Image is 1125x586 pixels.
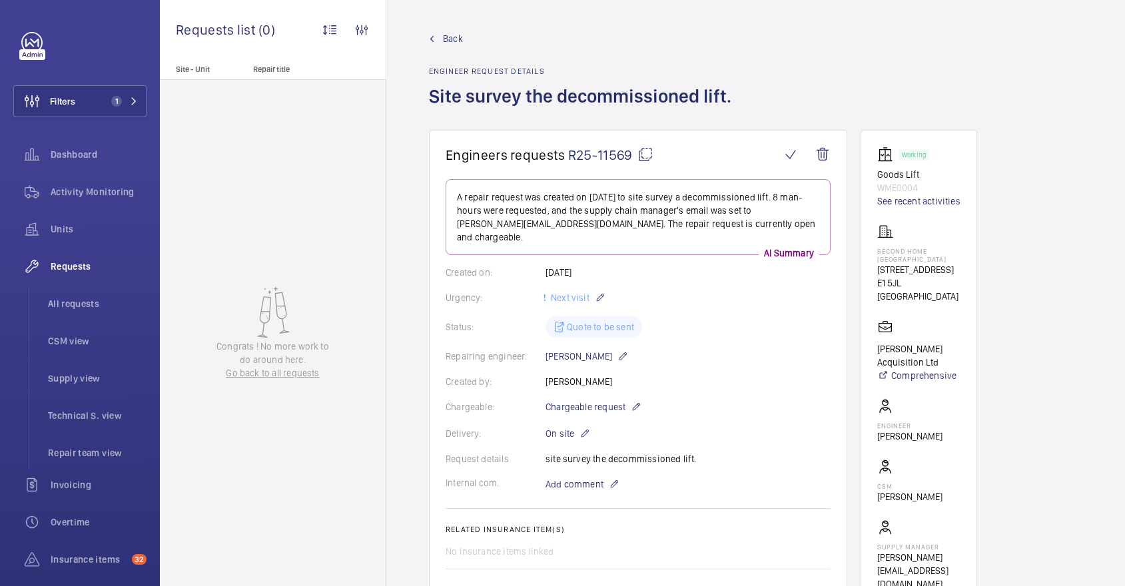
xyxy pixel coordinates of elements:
h2: Related insurance item(s) [446,525,831,534]
h1: Site survey the decommissioned lift. [429,84,739,130]
span: Back [443,32,463,45]
p: [PERSON_NAME] [877,490,942,503]
p: Working [902,152,926,157]
p: [PERSON_NAME] [877,430,942,443]
p: WME0004 [877,181,960,194]
img: elevator.svg [877,146,899,162]
p: Engineer [877,422,942,430]
span: Insurance items [51,553,127,566]
p: E1 5JL [GEOGRAPHIC_DATA] [877,276,960,303]
span: R25-11569 [568,146,653,163]
p: Congrats ! No more work to do around here. [210,340,336,366]
a: Go back to all requests [210,366,336,380]
span: Requests [51,260,147,273]
span: All requests [48,297,147,310]
span: Units [51,222,147,236]
span: 1 [111,96,122,107]
a: Comprehensive [877,369,960,382]
a: See recent activities [877,194,960,208]
span: Filters [50,95,75,108]
span: 32 [132,554,147,565]
span: Repair team view [48,446,147,459]
p: CSM [877,482,942,490]
span: CSM view [48,334,147,348]
span: Engineers requests [446,146,565,163]
p: On site [546,426,590,441]
p: [STREET_ADDRESS] [877,263,960,276]
span: Overtime [51,515,147,529]
p: Site - Unit [160,65,248,74]
p: A repair request was created on [DATE] to site survey a decommissioned lift. 8 man-hours were req... [457,190,819,244]
p: Second Home [GEOGRAPHIC_DATA] [877,247,960,263]
p: Repair title [253,65,341,74]
span: Next visit [548,292,589,303]
button: Filters1 [13,85,147,117]
span: Supply view [48,372,147,385]
h2: Engineer request details [429,67,739,76]
p: [PERSON_NAME] Acquisition Ltd [877,342,960,369]
span: Add comment [546,477,603,491]
span: Technical S. view [48,409,147,422]
span: Activity Monitoring [51,185,147,198]
span: Requests list [176,21,258,38]
p: [PERSON_NAME] [546,348,628,364]
p: Goods Lift [877,168,960,181]
span: Invoicing [51,478,147,491]
span: Dashboard [51,148,147,161]
p: AI Summary [759,246,819,260]
p: Supply manager [877,543,960,551]
span: Chargeable request [546,400,625,414]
